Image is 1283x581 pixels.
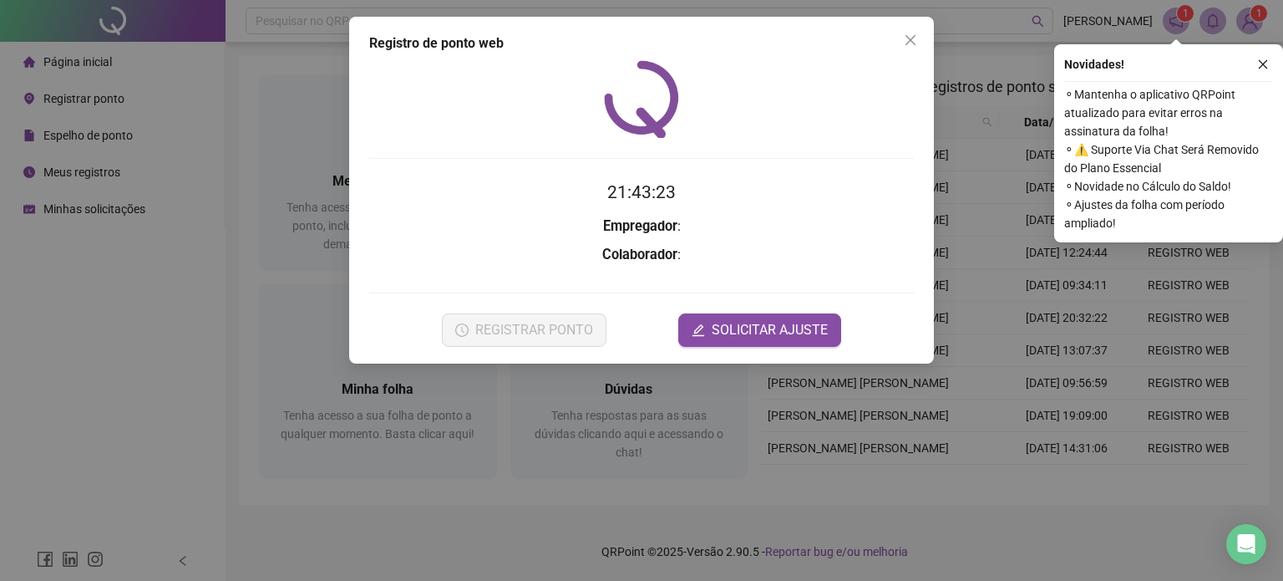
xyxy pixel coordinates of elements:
[442,313,606,347] button: REGISTRAR PONTO
[904,33,917,47] span: close
[1257,59,1269,70] span: close
[692,324,705,337] span: edit
[603,218,677,234] strong: Empregador
[602,247,677,262] strong: Colaborador
[678,313,841,347] button: editSOLICITAR AJUSTE
[1064,85,1273,140] span: ⚬ Mantenha o aplicativo QRPoint atualizado para evitar erros na assinatura da folha!
[369,216,914,237] h3: :
[897,27,924,54] button: Close
[604,60,679,138] img: QRPoint
[1064,196,1273,232] span: ⚬ Ajustes da folha com período ampliado!
[1064,177,1273,196] span: ⚬ Novidade no Cálculo do Saldo!
[1064,140,1273,177] span: ⚬ ⚠️ Suporte Via Chat Será Removido do Plano Essencial
[369,244,914,266] h3: :
[1064,55,1124,74] span: Novidades !
[1226,524,1266,564] div: Open Intercom Messenger
[712,320,828,340] span: SOLICITAR AJUSTE
[607,182,676,202] time: 21:43:23
[369,33,914,54] div: Registro de ponto web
